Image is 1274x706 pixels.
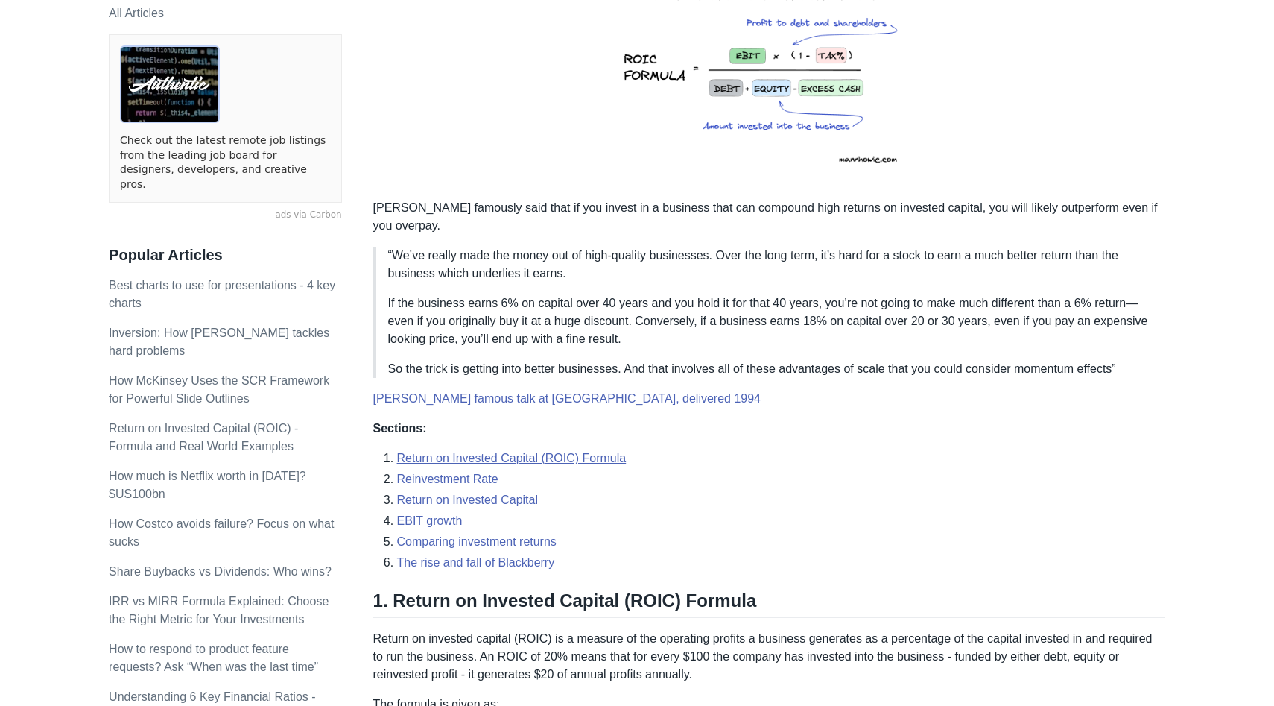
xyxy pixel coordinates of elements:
h2: 1. Return on Invested Capital (ROIC) Formula [373,590,1165,618]
a: Best charts to use for presentations - 4 key charts [109,279,335,309]
a: Inversion: How [PERSON_NAME] tackles hard problems [109,327,329,357]
a: Return on Invested Capital (ROIC) - Formula and Real World Examples [109,422,298,453]
img: ads via Carbon [120,45,220,123]
strong: Sections: [373,422,427,435]
p: Return on invested capital (ROIC) is a measure of the operating profits a business generates as a... [373,630,1165,684]
a: How McKinsey Uses the SCR Framework for Powerful Slide Outlines [109,374,329,405]
a: How to respond to product feature requests? Ask “When was the last time” [109,643,318,673]
a: [PERSON_NAME] famous talk at [GEOGRAPHIC_DATA], delivered 1994 [373,392,761,405]
a: Return on Invested Capital [397,494,538,506]
a: Reinvestment Rate [397,473,498,485]
a: How much is Netflix worth in [DATE]? $US100bn [109,470,306,500]
p: If the business earns 6% on capital over 40 years and you hold it for that 40 years, you’re not g... [388,294,1153,348]
a: IRR vs MIRR Formula Explained: Choose the Right Metric for Your Investments [109,595,329,625]
a: Return on Invested Capital (ROIC) Formula [397,452,627,464]
p: So the trick is getting into better businesses. And that involves all of these advantages of scal... [388,360,1153,378]
a: Share Buybacks vs Dividends: Who wins? [109,565,332,578]
p: “We’ve really made the money out of high-quality businesses. Over the long term, it’s hard for a ... [388,247,1153,283]
h3: Popular Articles [109,246,341,265]
a: How Costco avoids failure? Focus on what sucks [109,517,334,548]
p: [PERSON_NAME] famously said that if you invest in a business that can compound high returns on in... [373,199,1165,235]
a: Comparing investment returns [397,535,557,548]
a: All Articles [109,7,164,19]
a: EBIT growth [397,514,463,527]
a: ads via Carbon [109,209,341,222]
a: The rise and fall of Blackberry [397,556,555,569]
a: Check out the latest remote job listings from the leading job board for designers, developers, an... [120,133,330,192]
